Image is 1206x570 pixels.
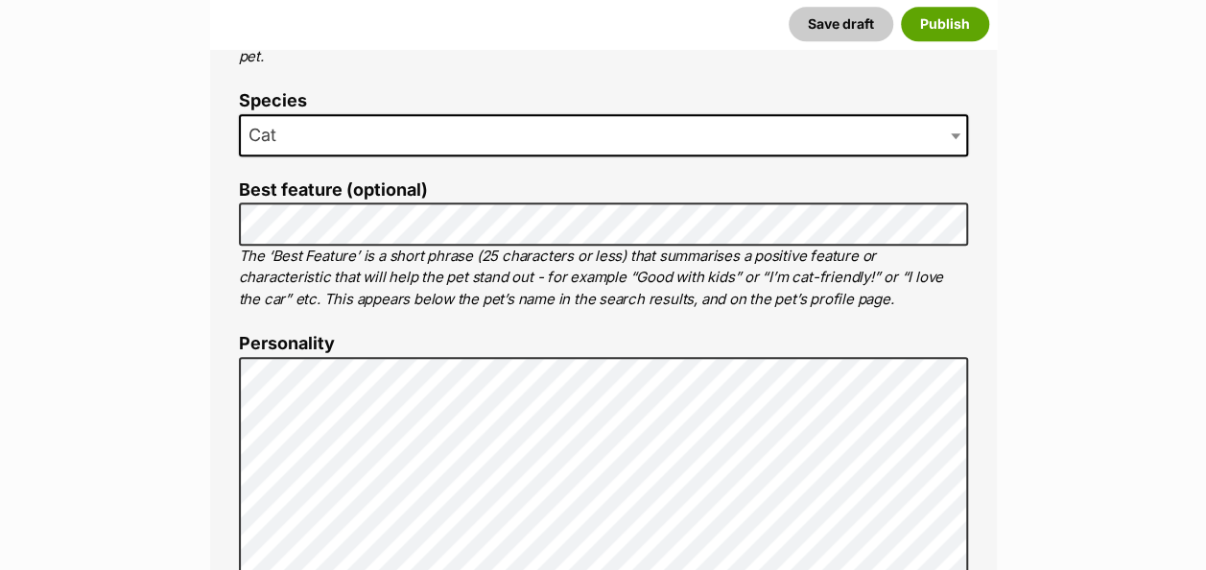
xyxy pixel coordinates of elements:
[239,334,968,354] label: Personality
[239,114,968,156] span: Cat
[239,91,968,111] label: Species
[239,246,968,311] p: The ‘Best Feature’ is a short phrase (25 characters or less) that summarises a positive feature o...
[241,122,296,149] span: Cat
[239,180,968,201] label: Best feature (optional)
[789,7,893,41] button: Save draft
[901,7,989,41] button: Publish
